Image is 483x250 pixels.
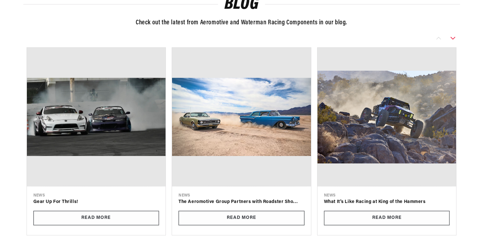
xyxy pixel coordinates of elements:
[324,193,450,198] div: news
[33,211,159,225] a: Read More
[431,34,446,42] button: Slide left
[27,48,166,187] img: Gear Up For Thrills!
[317,48,456,187] img: What It’s Like Racing at King of the Hammers
[178,211,305,225] a: Read More
[33,193,159,198] div: news
[446,34,460,42] button: Slide right
[23,18,460,28] p: Check out the latest from Aeromotive and Waterman Racing Components in our blog.
[324,211,450,225] a: Read More
[172,48,311,187] img: The Aeromotive Group Partners with Roadster Shop to Create Automotive Aftermarket Powerhouse
[178,193,305,198] div: news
